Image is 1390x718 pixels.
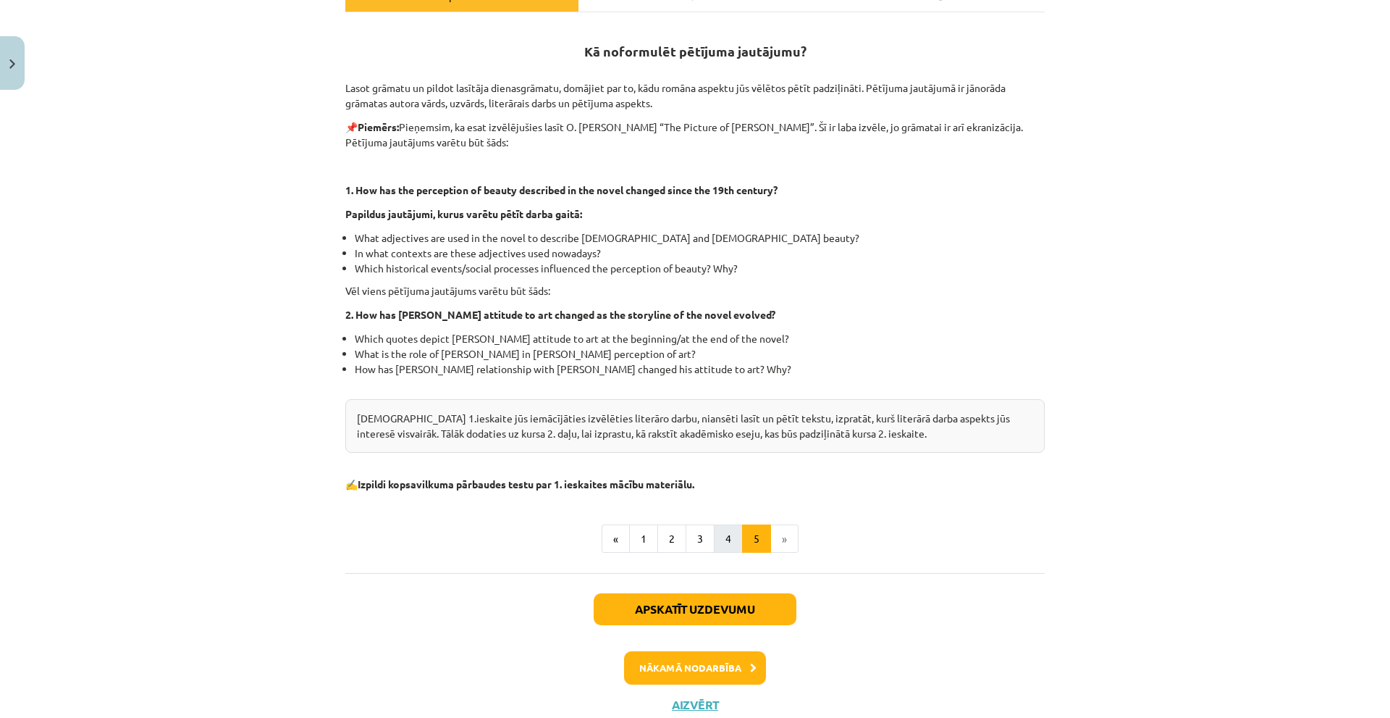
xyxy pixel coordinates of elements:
li: What is the role of [PERSON_NAME] in [PERSON_NAME] perception of art? [355,346,1045,362]
button: Nākamā nodarbība [624,651,766,685]
strong: 1. How has the perception of beauty described in the novel changed since the 19th century? [345,183,778,196]
div: [DEMOGRAPHIC_DATA] 1.ieskaite jūs iemācījāties izvēlēties literāro darbu, niansēti lasīt un pētīt... [345,399,1045,453]
li: In what contexts are these adjectives used nowadays? [355,246,1045,261]
button: « [602,525,630,554]
nav: Page navigation example [345,525,1045,554]
button: Aizvērt [667,698,723,712]
p: Lasot grāmatu un pildot lasītāja dienasgrāmatu, domājiet par to, kādu romāna aspektu jūs vēlētos ... [345,65,1045,111]
b: Izpildi kopsavilkuma pārbaudes testu par 1. ieskaites mācību materiālu. [358,477,694,491]
button: 5 [742,525,771,554]
strong: Papildus jautājumi, kurus varētu pētīt darba gaitā: [345,207,582,220]
p: ✍️ [345,477,1045,492]
button: 3 [686,525,715,554]
img: icon-close-lesson-0947bae3869378f0d4975bcd49f059093ad1ed9edebbc8119c70593378902aed.svg [9,59,15,69]
li: How has [PERSON_NAME] relationship with [PERSON_NAME] changed his attitude to art? Why? [355,362,1045,392]
li: Which historical events/social processes influenced the perception of beauty? Why? [355,261,1045,276]
button: 1 [629,525,658,554]
p: 📌 Pieņemsim, ka esat izvēlējušies lasīt O. [PERSON_NAME] “The Picture of [PERSON_NAME]”. Šī ir la... [345,120,1045,150]
li: Which quotes depict [PERSON_NAME] attitude to art at the beginning/at the end of the novel? [355,331,1045,346]
li: What adjectives are used in the novel to describe [DEMOGRAPHIC_DATA] and [DEMOGRAPHIC_DATA] beauty? [355,230,1045,246]
button: 2 [657,525,686,554]
button: 4 [714,525,743,554]
p: Vēl viens pētījuma jautājums varētu būt šāds: [345,283,1045,299]
button: Apskatīt uzdevumu [594,593,796,625]
strong: Kā noformulēt pētījuma jautājumu? [584,43,806,59]
strong: 2. How has [PERSON_NAME] attitude to art changed as the storyline of the novel evolved? [345,308,775,321]
strong: Piemērs: [358,120,399,133]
